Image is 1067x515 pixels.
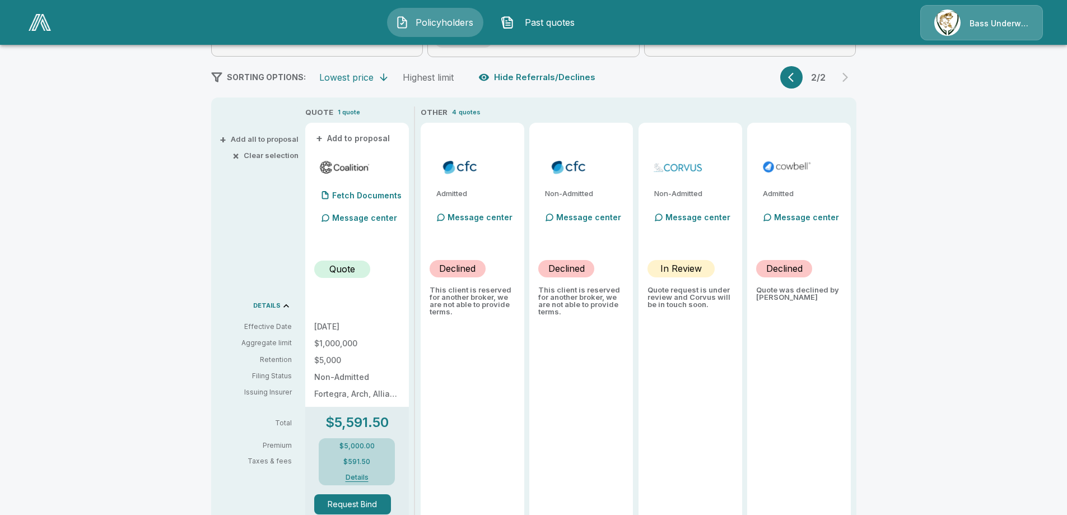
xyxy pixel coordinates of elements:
p: Quote was declined by [PERSON_NAME] [756,286,842,301]
p: Total [220,420,301,426]
p: Taxes & fees [220,458,301,465]
p: This client is reserved for another broker, we are not able to provide terms. [538,286,624,316]
img: cfccyber [543,159,595,175]
p: Fetch Documents [332,192,402,199]
p: Message center [556,211,621,223]
p: 4 [452,108,456,117]
p: Admitted [436,190,515,197]
p: OTHER [421,107,448,118]
img: cowbellp100 [761,159,813,175]
p: Message center [332,212,397,224]
p: QUOTE [305,107,333,118]
button: Policyholders IconPolicyholders [387,8,483,37]
p: Message center [665,211,730,223]
p: Admitted [763,190,842,197]
button: Request Bind [314,494,392,514]
p: Premium [220,442,301,449]
p: Declined [439,262,476,275]
p: Declined [548,262,585,275]
button: Past quotes IconPast quotes [492,8,589,37]
p: Retention [220,355,292,365]
img: coalitioncyber [319,159,371,175]
p: $5,000.00 [339,443,375,449]
p: Issuing Insurer [220,387,292,397]
span: + [316,134,323,142]
div: Lowest price [319,72,374,83]
p: Quote [329,262,355,276]
img: AA Logo [29,14,51,31]
span: Request Bind [314,494,400,514]
img: Policyholders Icon [395,16,409,29]
span: Past quotes [519,16,580,29]
p: Message center [448,211,512,223]
p: 1 quote [338,108,360,117]
button: +Add all to proposal [222,136,299,143]
p: $1,000,000 [314,340,400,347]
p: $5,000 [314,356,400,364]
p: 2 / 2 [807,73,830,82]
p: Filing Status [220,371,292,381]
span: SORTING OPTIONS: [227,72,306,82]
p: DETAILS [253,303,281,309]
p: Effective Date [220,322,292,332]
p: Non-Admitted [654,190,733,197]
button: +Add to proposal [314,132,393,145]
button: Details [334,474,379,481]
p: This client is reserved for another broker, we are not able to provide terms. [430,286,515,316]
img: Past quotes Icon [501,16,514,29]
p: [DATE] [314,323,400,331]
p: $591.50 [343,458,370,465]
span: × [232,152,239,159]
span: Policyholders [413,16,475,29]
p: Declined [766,262,803,275]
div: Highest limit [403,72,454,83]
p: In Review [660,262,702,275]
p: Non-Admitted [314,373,400,381]
p: Fortegra, Arch, Allianz, Aspen, Vantage [314,390,400,398]
span: + [220,136,226,143]
p: Message center [774,211,839,223]
img: corvuscybersurplus [652,159,704,175]
p: $5,591.50 [325,416,389,429]
p: Non-Admitted [545,190,624,197]
p: Aggregate limit [220,338,292,348]
p: Quote request is under review and Corvus will be in touch soon. [647,286,733,308]
button: Hide Referrals/Declines [476,67,600,88]
img: cfccyberadmitted [434,159,486,175]
p: quotes [459,108,481,117]
button: ×Clear selection [235,152,299,159]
